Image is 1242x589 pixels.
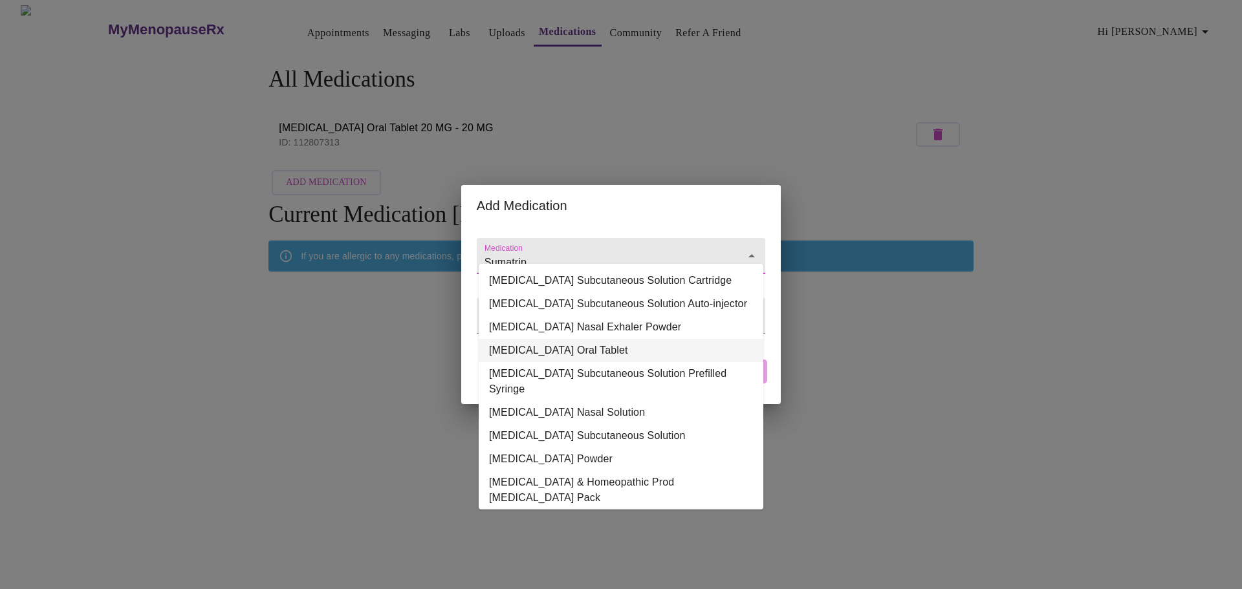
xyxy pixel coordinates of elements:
li: [MEDICAL_DATA] Subcutaneous Solution Cartridge [479,269,763,292]
li: [MEDICAL_DATA] Nasal Solution [479,401,763,424]
li: [MEDICAL_DATA] Powder [479,447,763,471]
button: Close [743,247,761,265]
li: [MEDICAL_DATA] Subcutaneous Solution Auto-injector [479,292,763,316]
li: [MEDICAL_DATA] & Homeopathic Prod [MEDICAL_DATA] Pack [479,471,763,509]
li: [MEDICAL_DATA] Nasal Exhaler Powder [479,316,763,339]
li: [MEDICAL_DATA] Subcutaneous Solution [479,424,763,447]
li: [MEDICAL_DATA] Refill Subcutaneous Solution Cartridge [479,509,763,548]
li: [MEDICAL_DATA] Oral Tablet [479,339,763,362]
li: [MEDICAL_DATA] Subcutaneous Solution Prefilled Syringe [479,362,763,401]
div: ​ [477,297,765,334]
h2: Add Medication [477,195,765,216]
